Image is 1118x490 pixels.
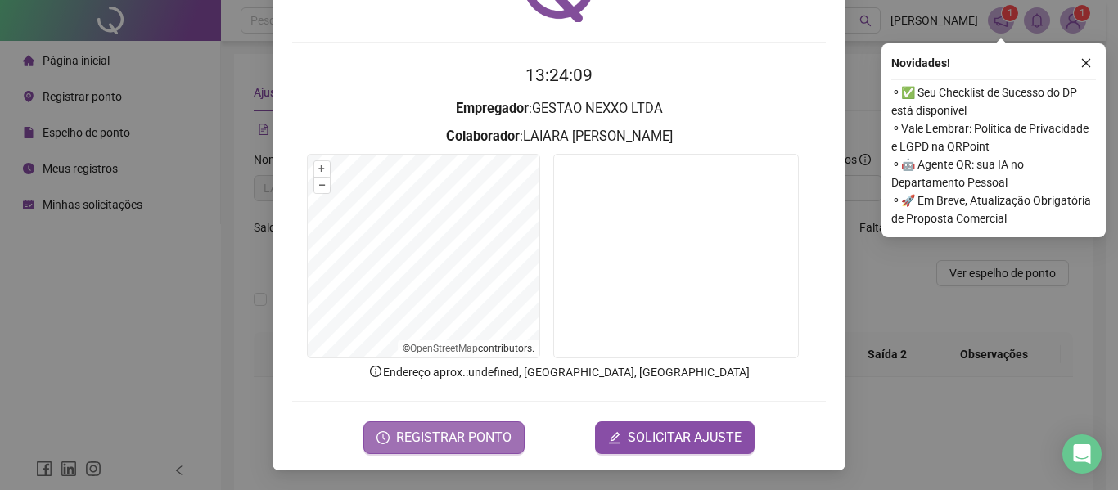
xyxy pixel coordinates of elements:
h3: : LAIARA [PERSON_NAME] [292,126,826,147]
span: ⚬ ✅ Seu Checklist de Sucesso do DP está disponível [891,83,1096,119]
button: REGISTRAR PONTO [363,421,525,454]
span: Novidades ! [891,54,950,72]
button: + [314,161,330,177]
button: – [314,178,330,193]
span: clock-circle [376,431,390,444]
span: close [1080,57,1092,69]
time: 13:24:09 [525,65,593,85]
div: Open Intercom Messenger [1062,434,1102,474]
a: OpenStreetMap [410,343,478,354]
span: ⚬ Vale Lembrar: Política de Privacidade e LGPD na QRPoint [891,119,1096,155]
li: © contributors. [403,343,534,354]
span: ⚬ 🤖 Agente QR: sua IA no Departamento Pessoal [891,155,1096,191]
span: edit [608,431,621,444]
h3: : GESTAO NEXXO LTDA [292,98,826,119]
span: REGISTRAR PONTO [396,428,512,447]
p: Endereço aprox. : undefined, [GEOGRAPHIC_DATA], [GEOGRAPHIC_DATA] [292,363,826,381]
strong: Empregador [456,101,529,116]
span: SOLICITAR AJUSTE [628,428,742,447]
button: editSOLICITAR AJUSTE [595,421,755,454]
span: info-circle [368,364,383,379]
strong: Colaborador [446,128,520,144]
span: ⚬ 🚀 Em Breve, Atualização Obrigatória de Proposta Comercial [891,191,1096,227]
